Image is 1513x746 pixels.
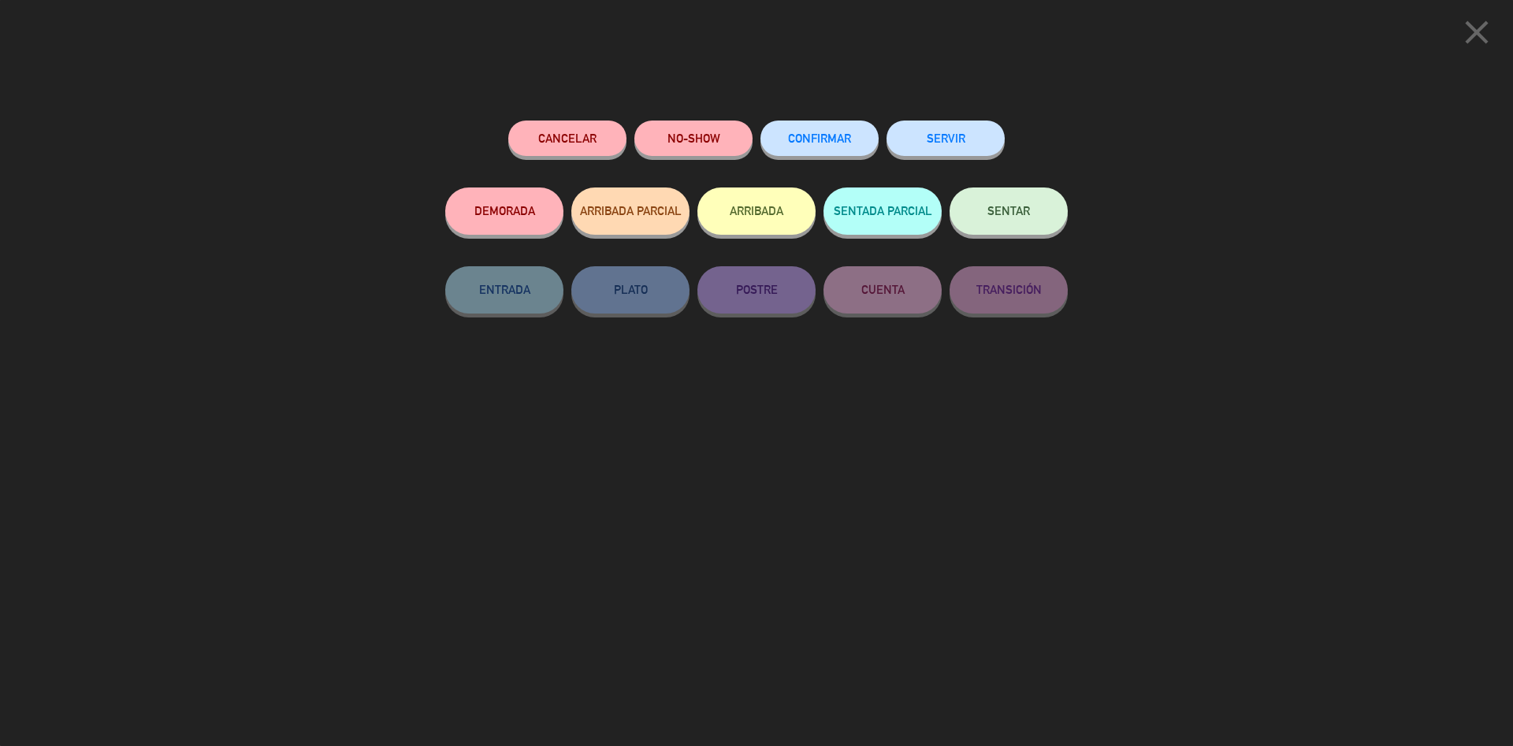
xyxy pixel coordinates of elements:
[760,121,879,156] button: CONFIRMAR
[571,266,690,314] button: PLATO
[445,266,563,314] button: ENTRADA
[823,187,942,235] button: SENTADA PARCIAL
[1457,13,1496,52] i: close
[634,121,753,156] button: NO-SHOW
[950,187,1068,235] button: SENTAR
[788,132,851,145] span: CONFIRMAR
[987,204,1030,217] span: SENTAR
[950,266,1068,314] button: TRANSICIÓN
[580,204,682,217] span: ARRIBADA PARCIAL
[571,187,690,235] button: ARRIBADA PARCIAL
[508,121,626,156] button: Cancelar
[697,187,816,235] button: ARRIBADA
[697,266,816,314] button: POSTRE
[823,266,942,314] button: CUENTA
[1452,12,1501,58] button: close
[445,187,563,235] button: DEMORADA
[887,121,1005,156] button: SERVIR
